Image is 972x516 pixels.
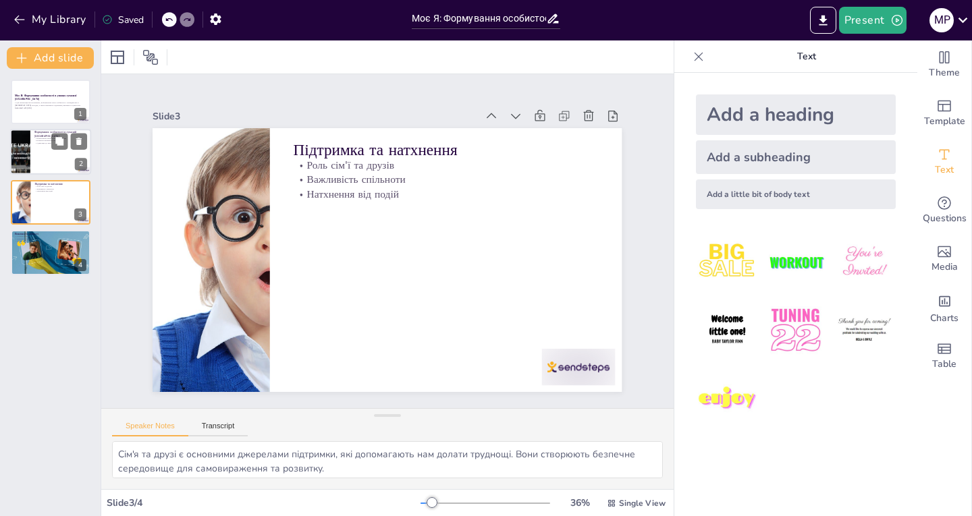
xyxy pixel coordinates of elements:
[11,80,90,124] div: 1
[34,137,87,140] p: Формування активності у суспільстві
[102,13,144,26] div: Saved
[34,185,86,188] p: Роль сім'ї та друзів
[294,187,599,202] p: Натхнення від подій
[917,235,971,283] div: Add images, graphics, shapes or video
[10,9,92,30] button: My Library
[932,260,958,275] span: Media
[188,422,248,436] button: Transcript
[107,47,128,68] div: Layout
[142,49,159,65] span: Position
[34,182,86,186] p: Підтримка та натхнення
[107,496,421,509] div: Slide 3 / 4
[34,140,87,142] p: Розвиток критичного мислення
[15,94,77,101] strong: Моє Я: Формування особистості в умовах сучасної [GEOGRAPHIC_DATA]
[696,94,896,135] div: Add a heading
[112,441,663,478] textarea: Сім'я та друзі є основними джерелами підтримки, які допомагають нам долати труднощі. Вони створюю...
[15,102,86,107] p: У цій презентації ми розглянемо, як формувати свою особистість і громадянство в [GEOGRAPHIC_DATA]...
[153,110,476,123] div: Slide 3
[709,40,904,73] p: Text
[764,299,827,362] img: 5.jpeg
[11,230,90,275] div: 4
[112,422,188,436] button: Speaker Notes
[34,190,86,193] p: Натхнення від подій
[75,159,87,171] div: 2
[11,180,90,225] div: 3
[696,368,759,430] img: 7.jpeg
[74,208,86,221] div: 3
[917,186,971,235] div: Get real-time input from your audience
[696,231,759,293] img: 1.jpeg
[923,211,967,226] span: Questions
[15,232,86,236] p: Виклики та цінності
[7,47,94,69] button: Add slide
[917,138,971,186] div: Add text boxes
[810,7,836,34] button: Export to PowerPoint
[15,107,86,109] p: Generated with [URL]
[924,114,965,129] span: Template
[412,9,546,28] input: Insert title
[564,496,596,509] div: 36 %
[932,357,956,372] span: Table
[71,134,87,150] button: Delete Slide
[34,142,87,145] p: Адаптація до змін
[34,131,87,138] p: Формування особистості в сучасній [GEOGRAPHIC_DATA]
[34,188,86,190] p: Важливість спільноти
[935,163,954,177] span: Text
[51,134,67,150] button: Duplicate Slide
[917,89,971,138] div: Add ready made slides
[929,65,960,80] span: Theme
[839,7,907,34] button: Present
[917,283,971,332] div: Add charts and graphs
[833,231,896,293] img: 3.jpeg
[833,299,896,362] img: 6.jpeg
[929,8,954,32] div: М Р
[15,237,86,240] p: Цінності та вдячність
[696,140,896,174] div: Add a subheading
[294,158,599,173] p: Роль сім'ї та друзів
[764,231,827,293] img: 2.jpeg
[917,332,971,380] div: Add a table
[696,299,759,362] img: 4.jpeg
[74,259,86,271] div: 4
[294,139,599,161] p: Підтримка та натхнення
[10,130,91,175] div: 2
[930,311,959,326] span: Charts
[917,40,971,89] div: Change the overall theme
[696,179,896,209] div: Add a little bit of body text
[15,235,86,238] p: Сучасні виклики
[929,7,954,34] button: М Р
[619,498,666,509] span: Single View
[74,108,86,120] div: 1
[294,172,599,187] p: Важливість спільноти
[15,240,86,243] p: Досвід та спілкування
